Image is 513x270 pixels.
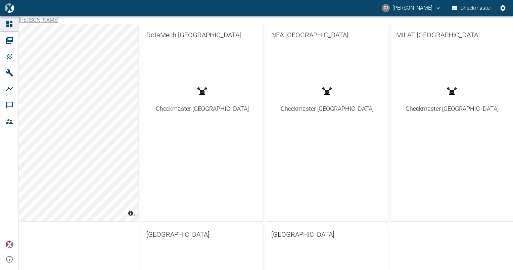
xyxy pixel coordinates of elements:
[156,82,249,113] a: Checkmaster [GEOGRAPHIC_DATA]
[156,104,249,113] div: Checkmaster [GEOGRAPHIC_DATA]
[382,4,390,12] div: PJ
[271,229,383,240] span: [GEOGRAPHIC_DATA]
[266,24,388,46] a: NEA [GEOGRAPHIC_DATA]
[281,104,374,113] div: Checkmaster [GEOGRAPHIC_DATA]
[19,17,59,23] a: [PERSON_NAME]
[396,30,508,40] span: MILAT [GEOGRAPHIC_DATA]
[271,30,383,40] span: NEA [GEOGRAPHIC_DATA]
[266,224,388,245] a: [GEOGRAPHIC_DATA]
[19,16,59,24] nav: breadcrumb
[146,229,258,240] span: [GEOGRAPHIC_DATA]
[141,224,263,245] a: [GEOGRAPHIC_DATA]
[5,240,13,249] img: Xplore Logo
[451,2,493,14] button: Checkmaster
[141,24,263,46] a: RotaMech [GEOGRAPHIC_DATA]
[5,3,14,12] img: logo
[281,82,374,113] a: Checkmaster [GEOGRAPHIC_DATA]
[406,104,499,113] div: Checkmaster [GEOGRAPHIC_DATA]
[391,24,513,46] a: MILAT [GEOGRAPHIC_DATA]
[381,2,442,14] button: pradip.jadhav@stasskol.co.in
[497,2,509,14] button: Settings
[16,24,138,221] canvas: Map
[146,30,258,40] span: RotaMech [GEOGRAPHIC_DATA]
[406,82,499,113] a: Checkmaster [GEOGRAPHIC_DATA]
